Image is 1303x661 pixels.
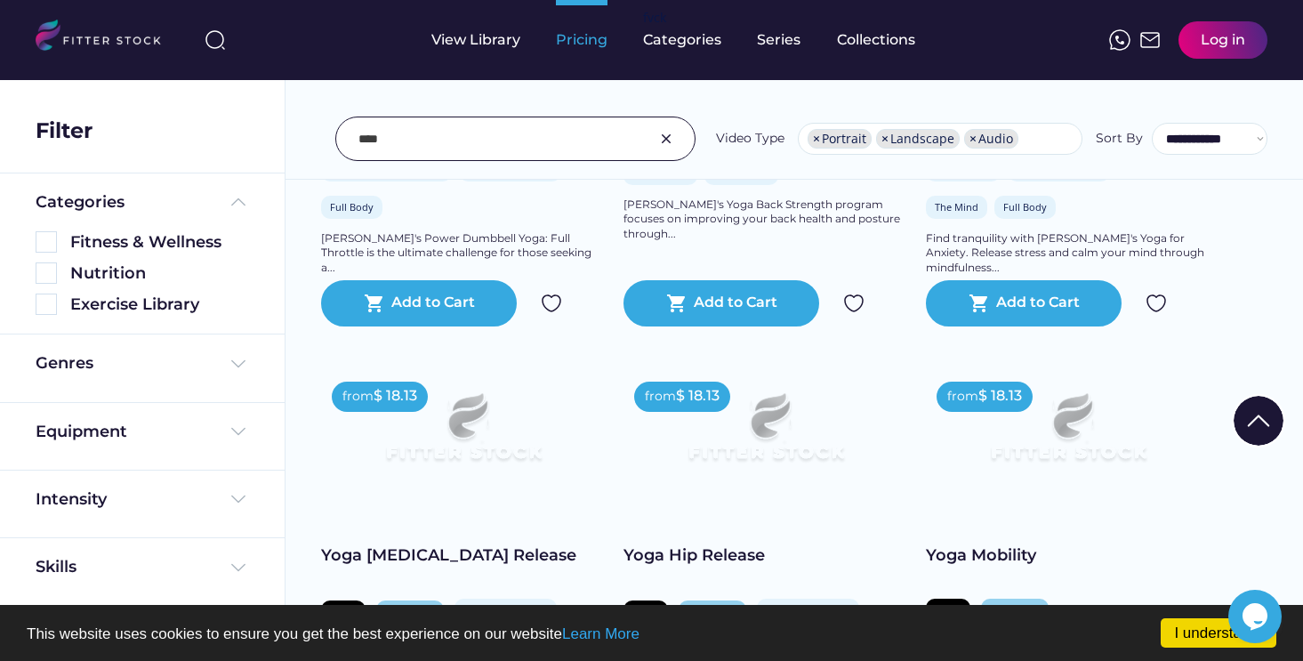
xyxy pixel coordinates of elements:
button: shopping_cart [969,293,990,314]
div: View Library [431,30,520,50]
img: Frame%20%284%29.svg [228,421,249,442]
p: This website uses cookies to ensure you get the best experience on our website [27,626,1276,641]
img: Rectangle%205126.svg [36,231,57,253]
div: Video Type [716,130,784,148]
div: $ 18.13 [374,386,417,406]
div: Stretch & Mobilise [766,603,850,617]
img: Frame%2079%20%281%29.svg [350,371,577,499]
img: Rectangle%205126.svg [36,294,57,315]
div: The Mind [935,200,978,214]
div: Add to Cart [694,293,777,314]
div: Yoga [MEDICAL_DATA] Release [321,544,606,567]
li: Landscape [876,129,960,149]
button: shopping_cart [666,293,688,314]
div: 11-20 Mins [990,603,1040,617]
img: Group%201000002324.svg [843,293,865,314]
div: Stretch & Mobilise [463,603,548,617]
div: Filter [36,116,92,146]
img: Group%201000002324.svg [1146,293,1167,314]
button: shopping_cart [364,293,385,314]
span: × [969,133,977,145]
img: Frame%2051.svg [1139,29,1161,51]
div: Yoga Hip Release [623,544,908,567]
img: Frame%20%284%29.svg [228,557,249,578]
span: × [881,133,889,145]
div: Exercise Library [70,294,249,316]
img: Frame%20%284%29.svg [228,488,249,510]
a: I understand! [1161,618,1276,648]
img: Frame%2079%20%281%29.svg [954,371,1182,499]
img: Rectangle%205126.svg [36,262,57,284]
div: $ 18.13 [978,386,1022,406]
div: Skills [36,556,80,578]
div: Collections [837,30,915,50]
img: LOGO.svg [36,20,176,56]
img: Frame%2079%20%281%29.svg [652,371,880,499]
div: Sort By [1096,130,1143,148]
div: Full Body [330,200,374,214]
img: Frame%20%284%29.svg [228,353,249,375]
li: Audio [964,129,1018,149]
div: Genres [36,352,93,375]
div: Series [757,30,801,50]
li: Portrait [808,129,872,149]
div: Categories [643,30,721,50]
img: search-normal%203.svg [205,29,226,51]
iframe: chat widget [1228,590,1285,643]
a: Learn More [562,625,639,642]
div: Intensity [36,488,107,511]
div: [PERSON_NAME]'s Yoga Back Strength program focuses on improving your back health and posture thro... [623,197,908,242]
div: Add to Cart [996,293,1080,314]
img: Group%201000002324.svg [541,293,562,314]
div: Find tranquility with [PERSON_NAME]'s Yoga for Anxiety. Release stress and calm your mind through... [926,231,1211,276]
div: Pricing [556,30,607,50]
div: Fitness & Wellness [70,231,249,254]
div: from [342,388,374,406]
div: Video [935,603,961,617]
div: Add to Cart [391,293,475,314]
div: Yoga Mobility [926,544,1211,567]
img: meteor-icons_whatsapp%20%281%29.svg [1109,29,1130,51]
div: from [947,388,978,406]
div: Categories [36,191,125,214]
img: Frame%20%285%29.svg [228,191,249,213]
div: [PERSON_NAME]'s Power Dumbbell Yoga: Full Throttle is the ultimate challenge for those seeking a... [321,231,606,276]
div: Log in [1201,30,1245,50]
div: $ 18.13 [676,386,720,406]
img: Group%201000002322%20%281%29.svg [1234,396,1283,446]
div: Equipment [36,421,127,443]
div: fvck [643,9,666,27]
img: Group%201000002326.svg [656,128,677,149]
div: from [645,388,676,406]
div: Full Body [1003,200,1047,214]
span: × [813,133,820,145]
div: Nutrition [70,262,249,285]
